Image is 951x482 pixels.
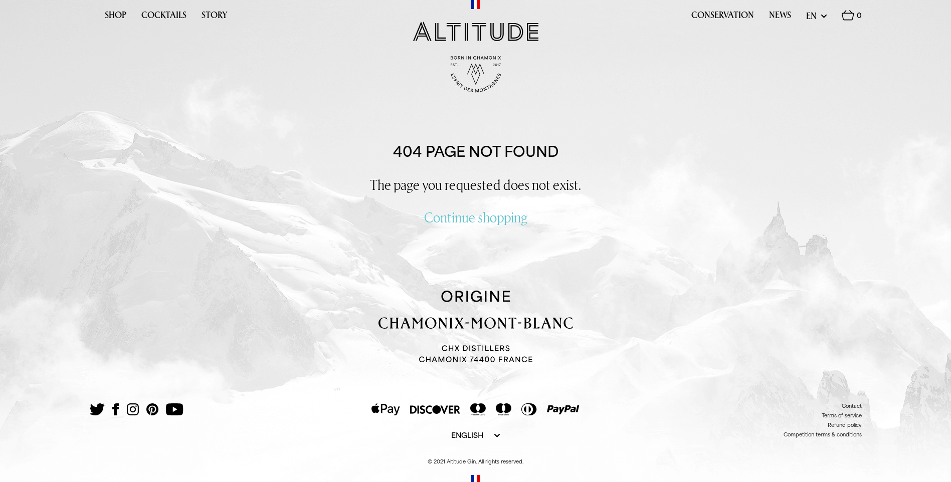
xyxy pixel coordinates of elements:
[141,10,186,26] a: Cocktails
[842,10,854,21] img: Basket
[146,403,158,415] img: Pinterest
[828,422,862,428] a: Refund policy
[150,176,802,194] p: The page you requested does not exist.
[521,403,537,415] img: Diners Club
[451,56,501,93] img: Born in Chamonix - Est. 2017 - Espirit des Montagnes
[90,458,862,465] p: © 2021 Altitude Gin. All rights reserved.
[413,22,538,41] img: Altitude Gin
[112,403,119,415] img: Facebook
[393,143,558,161] h1: 404 Page Not Found
[410,405,460,414] img: Discover
[90,403,105,415] img: Twitter
[166,403,183,415] img: YouTube
[691,10,754,26] a: Conservation
[371,403,400,415] img: Apple Pay
[470,403,486,415] img: Mastercard
[769,10,791,26] a: News
[202,10,228,26] a: Story
[842,10,862,26] a: 0
[842,403,862,409] a: Contact
[822,412,862,418] a: Terms of service
[784,431,862,437] a: Competition terms & conditions
[424,208,527,226] a: Continue shopping
[105,10,126,26] a: Shop
[127,403,139,415] img: Instagram
[496,403,511,415] img: Maestro
[547,405,580,414] img: PayPal
[378,291,573,362] img: Translation missing: en.origin_alt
